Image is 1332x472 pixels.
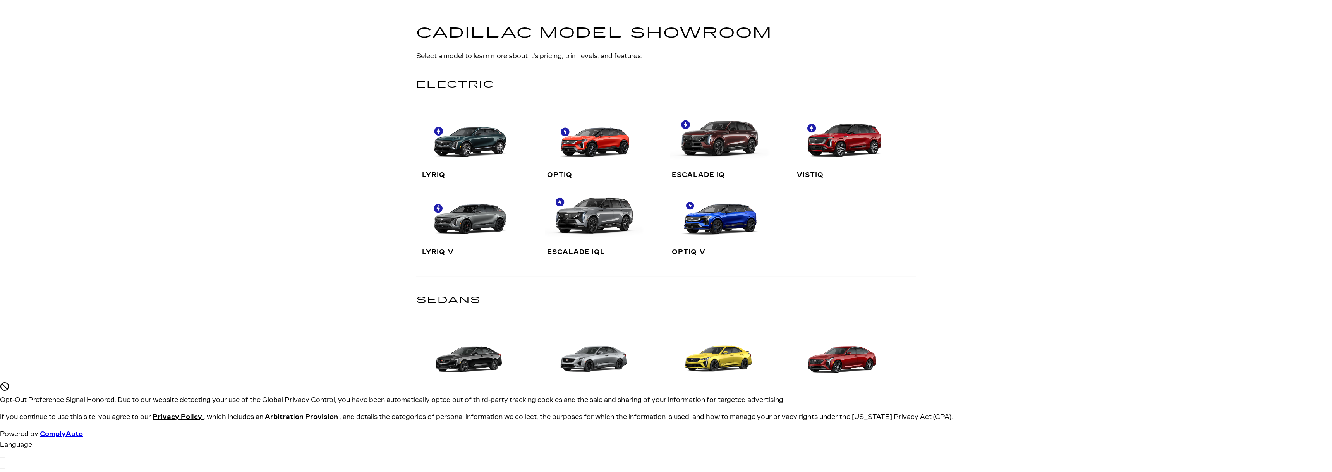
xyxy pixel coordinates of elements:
img: LYRIQ-V [420,188,520,238]
img: CT4-V [545,326,645,376]
div: Optiq [547,172,661,182]
img: CT4-V Blackwing [670,326,770,376]
h3: Sedans [416,293,916,308]
a: Lyriq Lyriq [416,110,541,188]
a: CT4-V CT4-V [541,326,666,403]
a: OPTIQ-V OPTIQ-V [666,188,791,265]
u: Privacy Policy [153,413,202,421]
img: Vistiq [795,110,895,160]
img: Optiq [545,110,645,160]
div: Escalade IQ [672,172,785,182]
div: LYRIQ-V [422,249,536,259]
img: CT5 [795,326,895,376]
a: CT4-V Blackwing CT4-V Blackwing [666,326,791,403]
div: ESCALADE IQL [547,249,661,259]
div: Lyriq [422,172,536,182]
a: Optiq Optiq [541,110,666,188]
a: CT4 CT4 [416,326,541,403]
h3: Electric [416,77,916,93]
strong: Arbitration Provision [265,413,338,421]
div: OPTIQ-V [672,249,785,259]
a: Escalade IQ Escalade IQ [666,110,791,188]
img: Lyriq [420,110,520,160]
img: ESCALADE IQL [545,188,645,238]
a: ComplyAuto [40,430,83,438]
a: Privacy Policy [153,413,204,421]
a: Vistiq Vistiq [791,110,916,188]
p: Select a model to learn more about it's pricing, trim levels, and features. [416,51,916,62]
a: CT5 CT5 [791,326,916,403]
img: CT4 [420,326,520,376]
h1: Cadillac Model Showroom [416,22,916,45]
a: ESCALADE IQL ESCALADE IQL [541,188,666,265]
a: LYRIQ-V LYRIQ-V [416,188,541,265]
img: OPTIQ-V [670,188,770,238]
div: Vistiq [797,172,910,182]
img: Escalade IQ [670,110,770,160]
